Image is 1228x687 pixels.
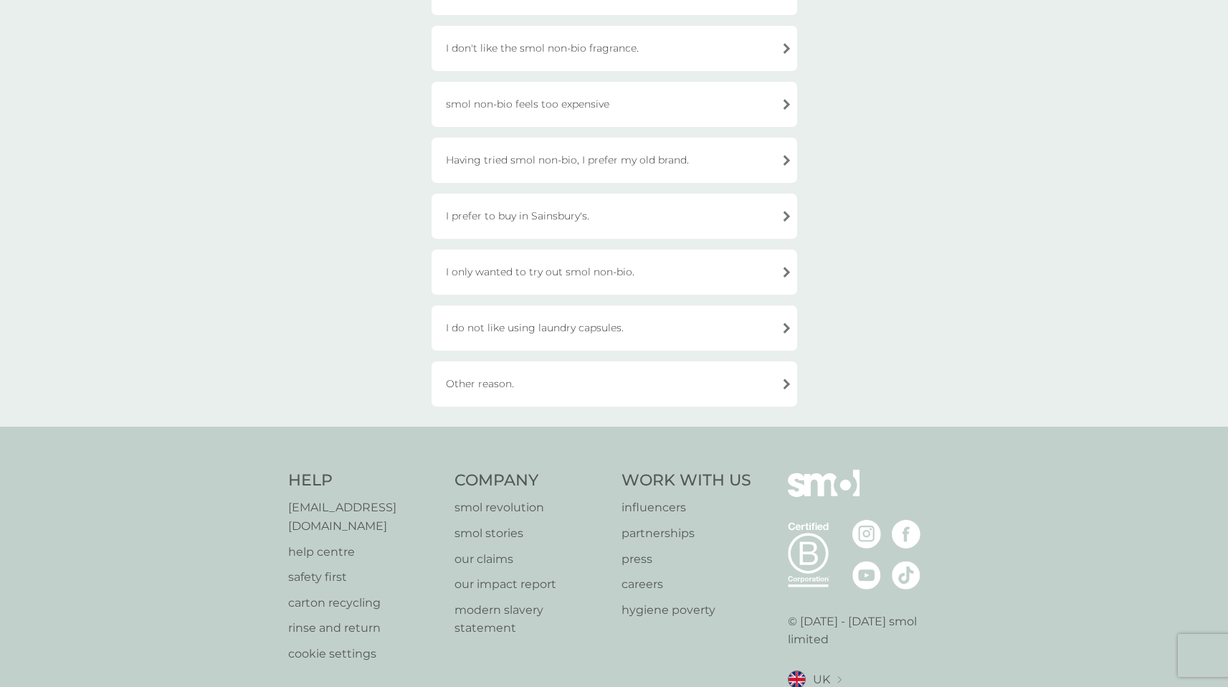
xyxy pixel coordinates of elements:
[622,498,751,517] a: influencers
[432,305,797,351] div: I do not like using laundry capsules.
[288,568,441,587] a: safety first
[622,550,751,569] a: press
[837,676,842,684] img: select a new location
[622,575,751,594] a: careers
[432,250,797,295] div: I only wanted to try out smol non-bio.
[432,82,797,127] div: smol non-bio feels too expensive
[892,561,920,589] img: visit the smol Tiktok page
[454,550,607,569] a: our claims
[454,470,607,492] h4: Company
[432,26,797,71] div: I don't like the smol non-bio fragrance.
[288,594,441,612] a: carton recycling
[892,520,920,549] img: visit the smol Facebook page
[432,138,797,183] div: Having tried smol non-bio, I prefer my old brand.
[288,645,441,663] a: cookie settings
[454,575,607,594] a: our impact report
[288,470,441,492] h4: Help
[432,194,797,239] div: I prefer to buy in Sainsbury's.
[288,498,441,535] a: [EMAIL_ADDRESS][DOMAIN_NAME]
[432,361,797,407] div: Other reason.
[622,524,751,543] a: partnerships
[622,470,751,492] h4: Work With Us
[788,470,860,518] img: smol
[454,498,607,517] a: smol revolution
[852,561,881,589] img: visit the smol Youtube page
[288,543,441,562] a: help centre
[454,601,607,638] a: modern slavery statement
[454,524,607,543] a: smol stories
[622,601,751,620] a: hygiene poverty
[852,520,881,549] img: visit the smol Instagram page
[788,612,941,649] p: © [DATE] - [DATE] smol limited
[288,619,441,638] a: rinse and return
